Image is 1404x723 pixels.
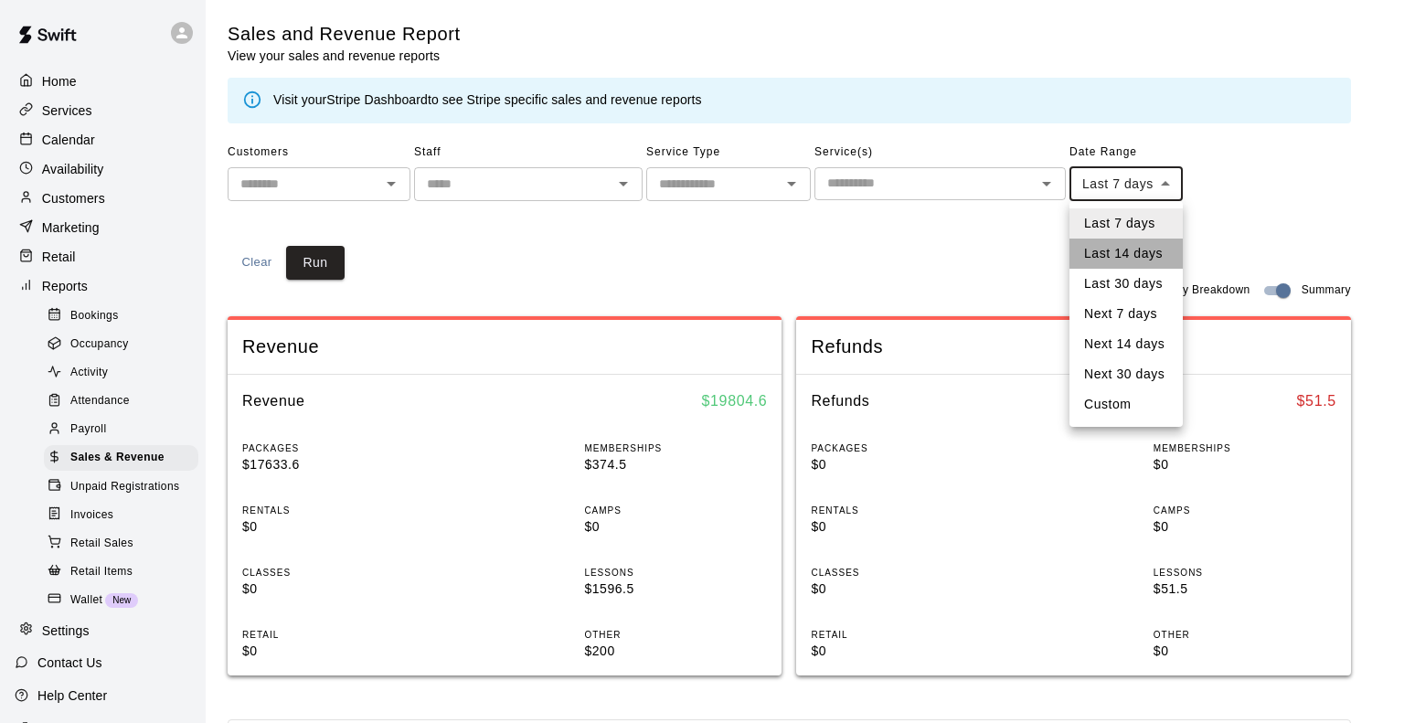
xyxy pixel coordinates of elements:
li: Last 7 days [1069,208,1183,239]
li: Next 30 days [1069,359,1183,389]
li: Next 7 days [1069,299,1183,329]
li: Last 30 days [1069,269,1183,299]
li: Custom [1069,389,1183,420]
li: Last 14 days [1069,239,1183,269]
li: Next 14 days [1069,329,1183,359]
